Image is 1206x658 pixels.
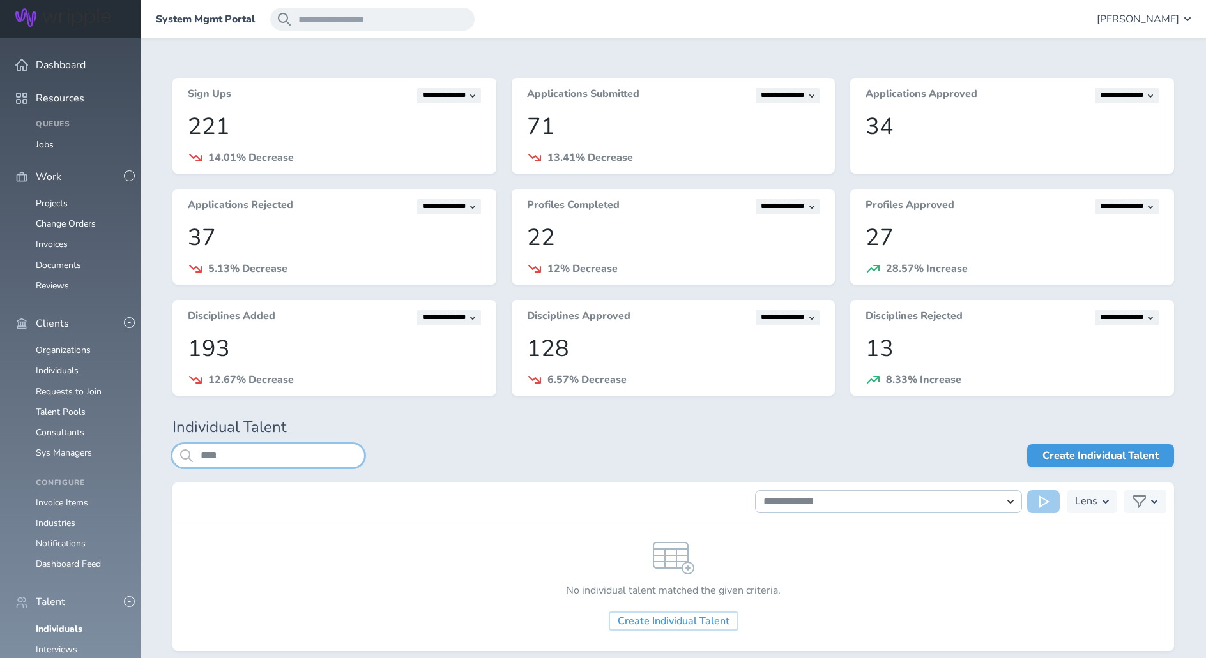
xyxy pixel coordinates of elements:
[36,596,65,608] span: Talent
[866,225,1159,251] p: 27
[36,318,69,329] span: Clients
[36,406,86,418] a: Talent Pools
[156,13,255,25] a: System Mgmt Portal
[886,373,961,387] span: 8.33% Increase
[36,238,68,250] a: Invoices
[547,262,618,276] span: 12% Decrease
[36,364,79,377] a: Individuals
[36,426,84,438] a: Consultants
[124,317,135,328] button: -
[36,138,54,151] a: Jobs
[866,310,963,325] h3: Disciplines Rejected
[527,336,820,362] p: 128
[547,373,627,387] span: 6.57% Decrease
[36,385,102,398] a: Requests to Join
[886,262,968,276] span: 28.57% Increase
[15,8,111,27] img: Wripple
[36,558,101,570] a: Dashboard Feed
[188,199,293,214] h3: Applications Rejected
[36,344,91,356] a: Organizations
[547,151,633,165] span: 13.41% Decrease
[527,225,820,251] p: 22
[1075,490,1097,513] h3: Lens
[36,537,86,550] a: Notifications
[36,280,69,292] a: Reviews
[1097,13,1179,25] span: [PERSON_NAME]
[1067,490,1117,513] button: Lens
[609,611,738,631] a: Create Individual Talent
[36,479,125,488] h4: Configure
[1097,8,1191,31] button: [PERSON_NAME]
[36,218,96,230] a: Change Orders
[527,199,620,214] h3: Profiles Completed
[172,419,1174,437] h1: Individual Talent
[36,623,82,635] a: Individuals
[124,170,135,181] button: -
[866,336,1159,362] p: 13
[866,88,977,103] h3: Applications Approved
[36,517,75,529] a: Industries
[36,497,88,509] a: Invoice Items
[527,88,639,103] h3: Applications Submitted
[866,199,954,214] h3: Profiles Approved
[527,310,630,325] h3: Disciplines Approved
[36,197,68,209] a: Projects
[208,262,287,276] span: 5.13% Decrease
[566,585,781,596] h3: No individual talent matched the given criteria.
[188,114,481,140] p: 221
[1027,490,1060,513] button: Run Action
[36,447,92,459] a: Sys Managers
[124,596,135,607] button: -
[1027,444,1174,467] a: Create Individual Talent
[36,259,81,271] a: Documents
[36,120,125,129] h4: Queues
[188,88,231,103] h3: Sign Ups
[36,171,61,183] span: Work
[188,310,275,325] h3: Disciplines Added
[527,114,820,140] p: 71
[866,114,1159,140] p: 34
[208,373,294,387] span: 12.67% Decrease
[36,59,86,71] span: Dashboard
[188,336,481,362] p: 193
[36,643,77,655] a: Interviews
[36,93,84,104] span: Resources
[188,225,481,251] p: 37
[208,151,294,165] span: 14.01% Decrease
